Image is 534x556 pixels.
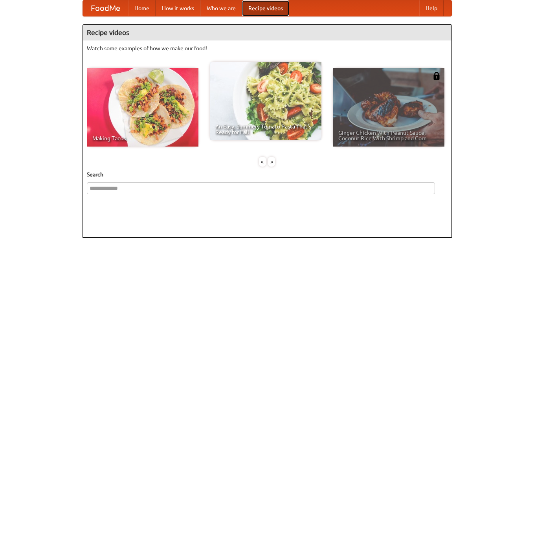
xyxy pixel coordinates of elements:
a: Help [419,0,444,16]
a: Who we are [200,0,242,16]
a: Recipe videos [242,0,289,16]
h4: Recipe videos [83,25,451,40]
a: How it works [156,0,200,16]
a: An Easy, Summery Tomato Pasta That's Ready for Fall [210,62,321,140]
div: » [268,157,275,167]
span: Making Tacos [92,136,193,141]
div: « [259,157,266,167]
a: FoodMe [83,0,128,16]
a: Home [128,0,156,16]
span: An Easy, Summery Tomato Pasta That's Ready for Fall [215,124,316,135]
a: Making Tacos [87,68,198,147]
p: Watch some examples of how we make our food! [87,44,448,52]
img: 483408.png [433,72,440,80]
h5: Search [87,171,448,178]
